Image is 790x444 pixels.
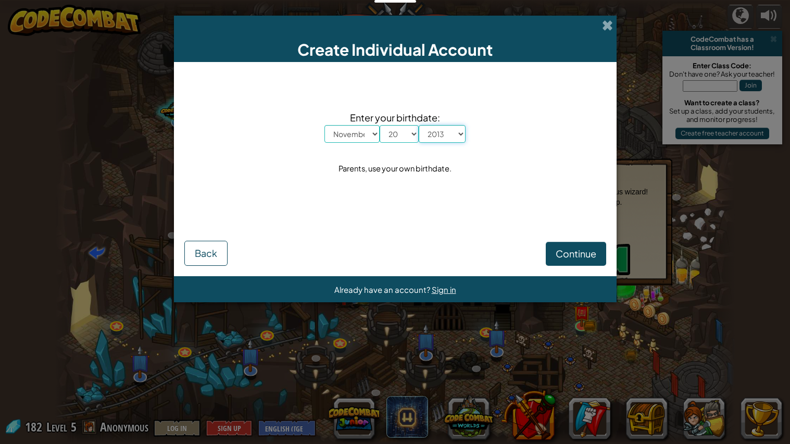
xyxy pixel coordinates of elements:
[546,242,606,266] button: Continue
[195,247,217,259] span: Back
[334,285,432,294] span: Already have an account?
[324,110,466,125] span: Enter your birthdate:
[184,241,228,266] button: Back
[338,161,452,176] div: Parents, use your own birthdate.
[297,40,493,59] span: Create Individual Account
[556,248,596,260] span: Continue
[432,285,456,294] a: Sign in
